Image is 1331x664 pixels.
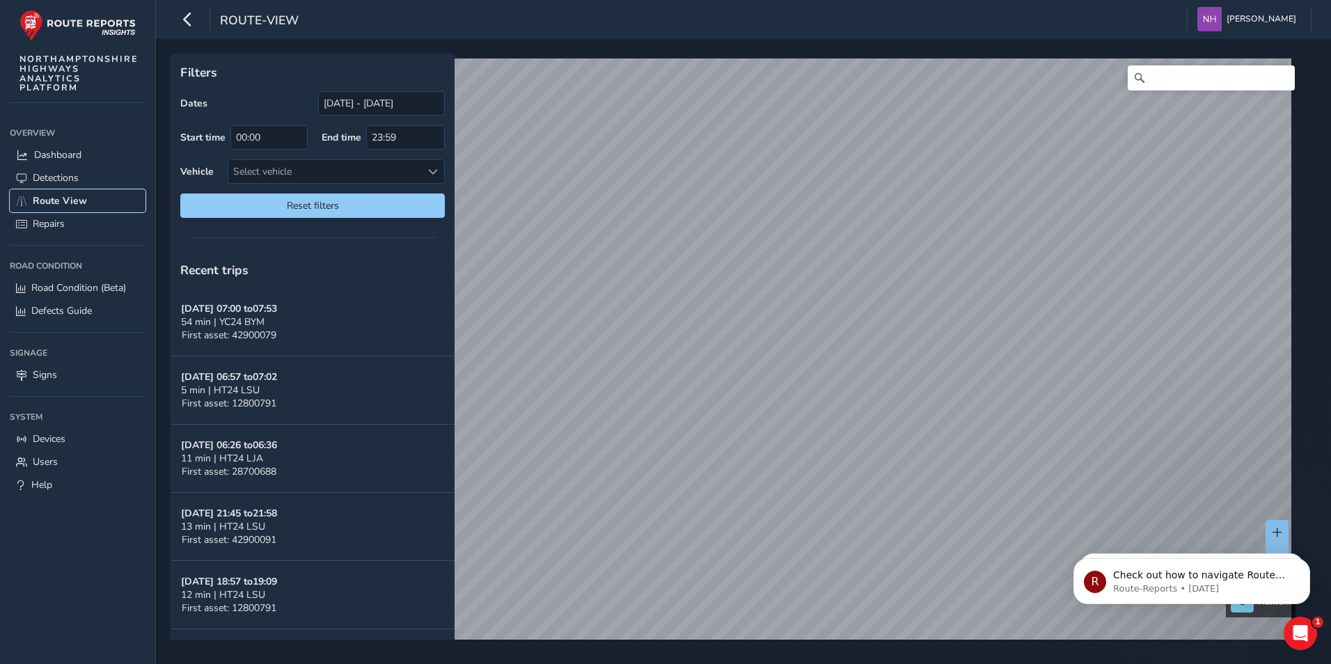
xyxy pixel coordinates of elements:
a: Detections [10,166,145,189]
strong: [DATE] 21:45 to 21:58 [181,507,277,520]
span: Users [33,455,58,468]
a: Signs [10,363,145,386]
span: First asset: 12800791 [182,601,276,615]
div: Select vehicle [228,160,421,183]
span: Road Condition (Beta) [31,281,126,294]
label: End time [322,131,361,144]
a: Users [10,450,145,473]
label: Vehicle [180,165,214,178]
span: 13 min | HT24 LSU [181,520,265,533]
div: Road Condition [10,255,145,276]
span: Route View [33,194,87,207]
span: Devices [33,432,65,445]
span: Help [31,478,52,491]
img: rr logo [19,10,136,41]
div: System [10,406,145,427]
p: Filters [180,63,445,81]
span: Dashboard [34,148,81,161]
button: [DATE] 07:00 to07:5354 min | YC24 BYMFirst asset: 42900079 [171,288,455,356]
span: Defects Guide [31,304,92,317]
canvas: Map [175,58,1291,656]
button: [DATE] 18:57 to19:0912 min | HT24 LSUFirst asset: 12800791 [171,561,455,629]
span: 11 min | HT24 LJA [181,452,263,465]
strong: [DATE] 06:57 to 07:02 [181,370,277,384]
a: Repairs [10,212,145,235]
a: Defects Guide [10,299,145,322]
span: Recent trips [180,262,249,278]
span: Reset filters [191,199,434,212]
input: Search [1128,65,1295,90]
button: [DATE] 06:26 to06:3611 min | HT24 LJAFirst asset: 28700688 [171,425,455,493]
span: [PERSON_NAME] [1227,7,1296,31]
span: Detections [33,171,79,184]
div: Signage [10,342,145,363]
span: 5 min | HT24 LSU [181,384,260,397]
span: First asset: 28700688 [182,465,276,478]
label: Dates [180,97,207,110]
span: First asset: 42900079 [182,329,276,342]
span: 1 [1312,617,1323,628]
span: Repairs [33,217,65,230]
button: [DATE] 06:57 to07:025 min | HT24 LSUFirst asset: 12800791 [171,356,455,425]
button: [PERSON_NAME] [1197,7,1301,31]
span: route-view [220,12,299,31]
strong: [DATE] 07:00 to 07:53 [181,302,277,315]
a: Devices [10,427,145,450]
a: Dashboard [10,143,145,166]
a: Route View [10,189,145,212]
button: [DATE] 21:45 to21:5813 min | HT24 LSUFirst asset: 42900091 [171,493,455,561]
a: Help [10,473,145,496]
button: Reset filters [180,193,445,218]
strong: [DATE] 18:57 to 19:09 [181,575,277,588]
span: 12 min | HT24 LSU [181,588,265,601]
div: Overview [10,122,145,143]
span: First asset: 42900091 [182,533,276,546]
span: 54 min | YC24 BYM [181,315,265,329]
span: Signs [33,368,57,381]
span: NORTHAMPTONSHIRE HIGHWAYS ANALYTICS PLATFORM [19,54,139,93]
a: Road Condition (Beta) [10,276,145,299]
strong: [DATE] 06:26 to 06:36 [181,438,277,452]
span: First asset: 12800791 [182,397,276,410]
iframe: Intercom live chat [1284,617,1317,650]
iframe: Intercom notifications message [1053,529,1331,626]
label: Start time [180,131,226,144]
img: diamond-layout [1197,7,1222,31]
